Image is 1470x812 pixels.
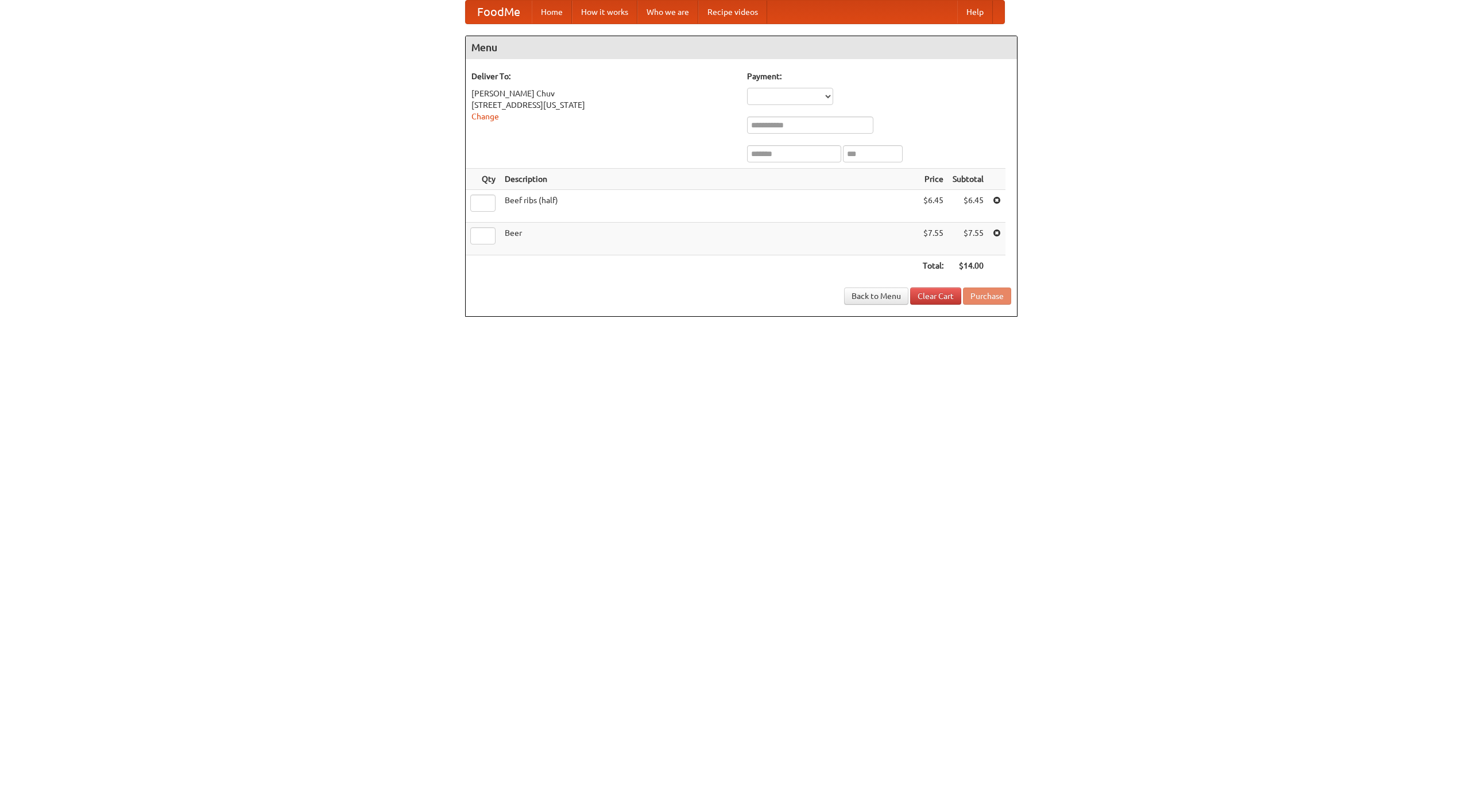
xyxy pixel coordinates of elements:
a: FoodMe [466,1,532,24]
td: $7.55 [918,223,948,255]
th: Total: [918,255,948,277]
td: $7.55 [948,223,988,255]
button: Purchase [963,287,1011,305]
div: [PERSON_NAME] Chuv [471,88,736,99]
th: Price [918,169,948,190]
td: Beer [500,223,918,255]
th: $14.00 [948,255,988,277]
a: Who we are [637,1,698,24]
a: Help [957,1,993,24]
h5: Deliver To: [471,71,736,82]
th: Subtotal [948,169,988,190]
h4: Menu [466,36,1017,59]
a: Home [532,1,572,24]
a: Change [471,112,499,121]
h5: Payment: [747,71,1011,82]
div: [STREET_ADDRESS][US_STATE] [471,99,736,111]
th: Qty [466,169,500,190]
th: Description [500,169,918,190]
a: How it works [572,1,637,24]
a: Recipe videos [698,1,767,24]
td: $6.45 [918,190,948,223]
td: Beef ribs (half) [500,190,918,223]
a: Clear Cart [910,287,961,305]
a: Back to Menu [844,287,908,305]
td: $6.45 [948,190,988,223]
